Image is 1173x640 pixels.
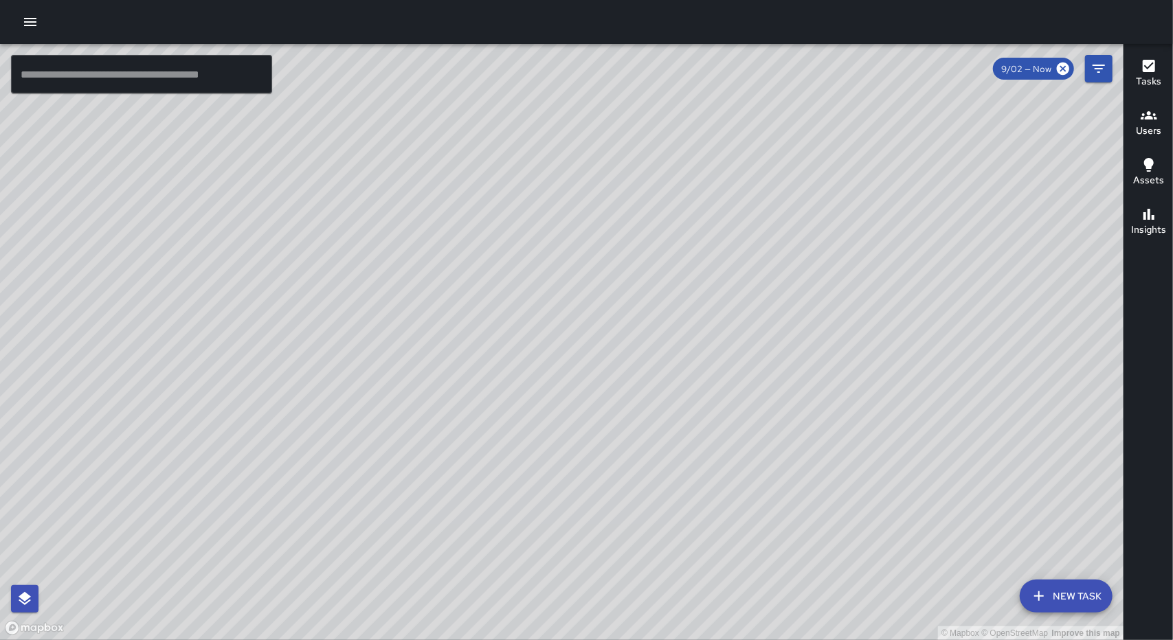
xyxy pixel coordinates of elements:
[1136,124,1161,139] h6: Users
[1124,49,1173,99] button: Tasks
[1131,222,1166,238] h6: Insights
[1133,173,1164,188] h6: Assets
[993,58,1074,80] div: 9/02 — Now
[1136,74,1161,89] h6: Tasks
[1124,148,1173,198] button: Assets
[1020,580,1113,613] button: New Task
[993,63,1060,75] span: 9/02 — Now
[1124,99,1173,148] button: Users
[1124,198,1173,247] button: Insights
[1085,55,1113,82] button: Filters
